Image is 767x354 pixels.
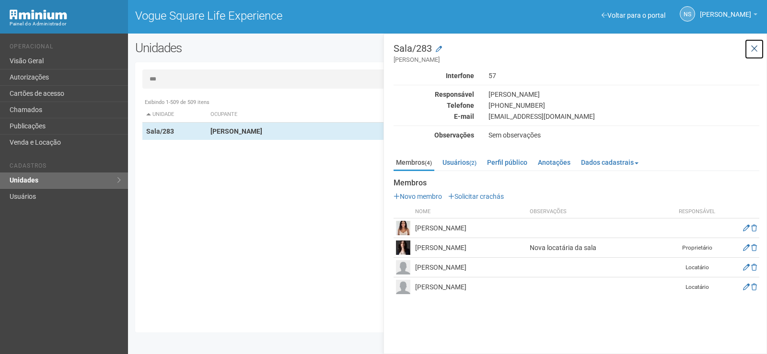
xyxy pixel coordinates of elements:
[394,155,434,171] a: Membros(4)
[413,206,527,218] th: Nome
[481,71,767,80] div: 57
[10,20,121,28] div: Painel do Administrador
[10,10,67,20] img: Minium
[481,101,767,110] div: [PHONE_NUMBER]
[394,56,759,64] small: [PERSON_NAME]
[142,98,753,107] div: Exibindo 1-509 de 509 itens
[673,258,721,277] td: Locatário
[440,155,479,170] a: Usuários(2)
[386,71,481,80] div: Interfone
[386,101,481,110] div: Telefone
[207,107,536,123] th: Ocupante: activate to sort column ascending
[386,131,481,139] div: Observações
[469,160,476,166] small: (2)
[135,10,441,22] h1: Vogue Square Life Experience
[146,127,174,135] strong: Sala/283
[481,112,767,121] div: [EMAIL_ADDRESS][DOMAIN_NAME]
[673,277,721,297] td: Locatário
[673,206,721,218] th: Responsável
[743,224,750,232] a: Editar membro
[481,131,767,139] div: Sem observações
[751,244,757,251] a: Excluir membro
[396,240,410,255] img: user.png
[448,193,504,200] a: Solicitar crachás
[700,12,757,20] a: [PERSON_NAME]
[680,6,695,22] a: NS
[210,127,262,135] strong: [PERSON_NAME]
[394,179,759,187] strong: Membros
[396,280,410,294] img: user.png
[135,41,387,55] h2: Unidades
[535,155,573,170] a: Anotações
[751,283,757,291] a: Excluir membro
[527,206,673,218] th: Observações
[481,90,767,99] div: [PERSON_NAME]
[743,263,750,271] a: Editar membro
[743,283,750,291] a: Editar membro
[386,90,481,99] div: Responsável
[396,221,410,235] img: user.png
[394,193,442,200] a: Novo membro
[386,112,481,121] div: E-mail
[142,107,207,123] th: Unidade: activate to sort column descending
[413,277,527,297] td: [PERSON_NAME]
[413,238,527,258] td: [PERSON_NAME]
[413,218,527,238] td: [PERSON_NAME]
[751,263,757,271] a: Excluir membro
[396,260,410,274] img: user.png
[425,160,432,166] small: (4)
[602,11,665,19] a: Voltar para o portal
[394,44,759,64] h3: Sala/283
[10,43,121,53] li: Operacional
[673,238,721,258] td: Proprietário
[751,224,757,232] a: Excluir membro
[743,244,750,251] a: Editar membro
[485,155,530,170] a: Perfil público
[10,162,121,172] li: Cadastros
[700,1,751,18] span: Nicolle Silva
[527,238,673,258] td: Nova locatária da sala
[436,45,442,54] a: Modificar a unidade
[413,258,527,277] td: [PERSON_NAME]
[579,155,641,170] a: Dados cadastrais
